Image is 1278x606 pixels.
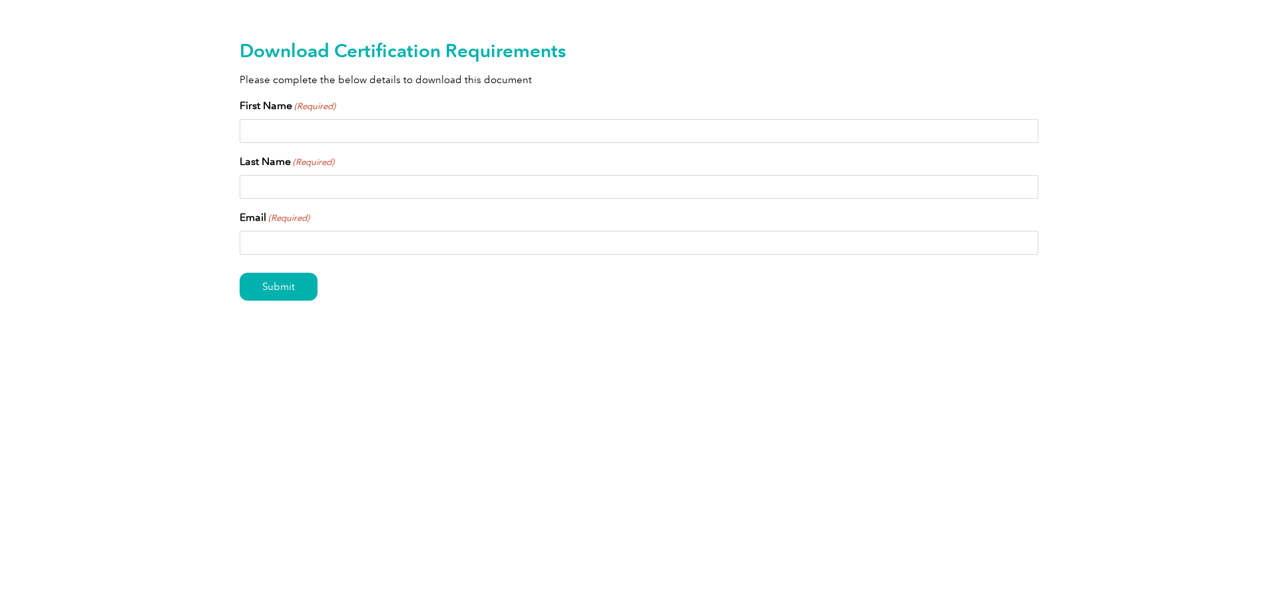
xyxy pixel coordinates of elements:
label: First Name [240,98,335,114]
label: Last Name [240,154,334,170]
h2: Download Certification Requirements [240,40,1038,61]
span: (Required) [294,100,336,113]
label: Email [240,210,310,226]
span: (Required) [268,212,310,225]
p: Please complete the below details to download this document [240,73,1038,87]
input: Submit [240,273,318,301]
span: (Required) [292,156,335,169]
